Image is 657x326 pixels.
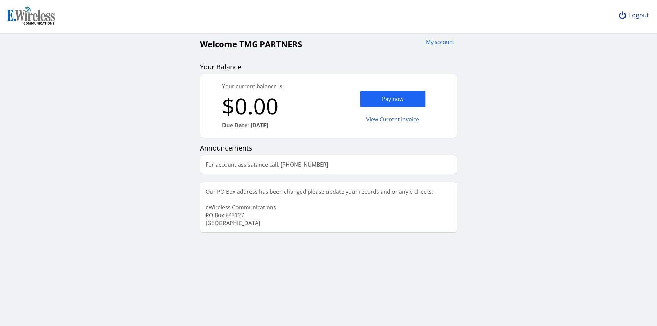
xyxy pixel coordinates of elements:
div: For account assisatance call: [PHONE_NUMBER] [200,155,334,174]
span: Announcements [200,143,252,153]
div: Pay now [360,91,426,107]
div: Your current balance is: [222,82,328,90]
div: My account [422,38,454,46]
div: $0.00 [222,90,328,121]
span: Your Balance [200,62,241,71]
div: Due Date: [DATE] [222,121,328,129]
div: View Current Invoice [360,112,426,128]
span: Welcome [200,38,237,50]
span: TMG PARTNERS [239,38,302,50]
div: Our PO Box address has been changed please update your records and or any e-checks: eWireless Com... [200,182,439,232]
